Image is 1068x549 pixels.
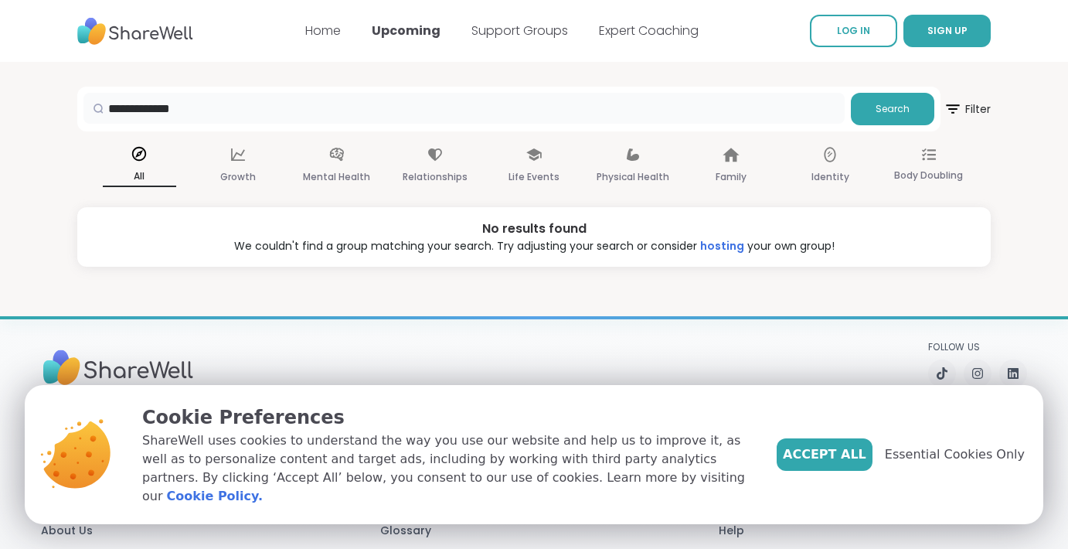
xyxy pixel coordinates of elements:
[876,102,910,116] span: Search
[77,10,193,53] img: ShareWell Nav Logo
[999,360,1027,387] a: LinkedIn
[142,431,752,506] p: ShareWell uses cookies to understand the way you use our website and help us to improve it, as we...
[927,24,968,37] span: SIGN UP
[597,168,669,186] p: Physical Health
[220,168,256,186] p: Growth
[810,15,897,47] a: LOG IN
[599,22,699,39] a: Expert Coaching
[851,93,934,125] button: Search
[90,220,978,238] div: No results found
[471,22,568,39] a: Support Groups
[372,22,440,39] a: Upcoming
[837,24,870,37] span: LOG IN
[142,404,752,431] p: Cookie Preferences
[508,168,560,186] p: Life Events
[928,341,1027,353] p: Follow Us
[783,445,866,464] span: Accept All
[885,445,1025,464] span: Essential Cookies Only
[167,487,263,506] a: Cookie Policy.
[41,343,196,393] img: Sharewell
[903,15,991,47] button: SIGN UP
[944,87,991,131] button: Filter
[811,168,849,186] p: Identity
[716,168,747,186] p: Family
[894,166,963,185] p: Body Doubling
[41,523,93,538] a: About Us
[944,90,991,128] span: Filter
[700,238,744,254] a: hosting
[928,360,956,387] a: TikTok
[90,238,978,254] div: We couldn't find a group matching your search. Try adjusting your search or consider your own group!
[103,167,176,187] p: All
[380,523,431,538] a: Glossary
[719,523,744,538] a: Help
[303,168,370,186] p: Mental Health
[403,168,468,186] p: Relationships
[777,438,872,471] button: Accept All
[305,22,341,39] a: Home
[964,360,991,387] a: Instagram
